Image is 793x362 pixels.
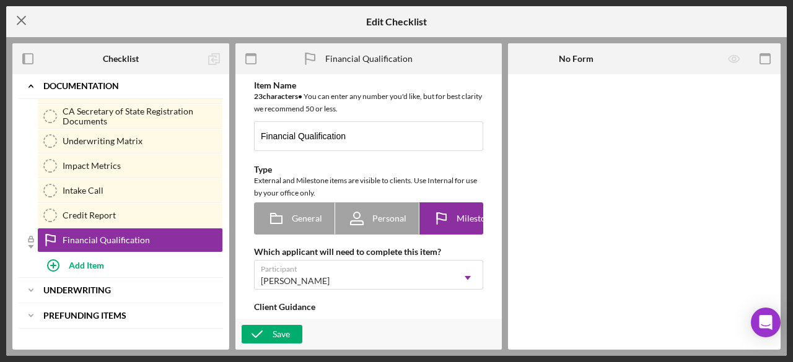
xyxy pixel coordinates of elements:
a: Intake Call [37,178,223,203]
b: Checklist [103,54,139,64]
div: Which applicant will need to complete this item? [254,247,483,257]
div: Intake Call [63,186,222,196]
div: Impact Metrics [63,161,222,171]
div: Type [254,165,483,175]
div: Credit Report [63,210,222,220]
div: Thanks for your patience as we reviewed your application. At this time we've determined that base... [10,10,217,162]
body: Rich Text Area. Press ALT-0 for help. [10,10,217,162]
a: Financial Qualification [37,228,223,252]
div: CA Secretary of State Registration Documents [63,106,222,126]
a: Underwriting Matrix [37,129,223,153]
a: CA Secretary of State Registration Documents [37,104,223,129]
button: Save [242,325,302,343]
div: Item Name [254,80,483,90]
b: 23 character s • [254,92,302,101]
p: Thank you for submitting all the necessary financial documents for us to underwrite your applicat... [10,10,217,204]
a: Credit Report [37,203,223,228]
div: Add Item [69,253,104,277]
div: Client Guidance [254,302,483,312]
div: You can enter any number you'd like, but for best clarity we recommend 50 or less. [254,90,483,115]
span: General [292,213,322,223]
div: Underwriting Matrix [63,136,222,146]
b: Documentation [43,82,119,90]
span: Personal [372,213,406,223]
span: Milestone [457,213,495,223]
h5: Edit Checklist [366,16,427,27]
div: External and Milestone items are visible to clients. Use Internal for use by your office only. [254,175,483,199]
b: No Form [559,54,594,64]
div: [PERSON_NAME] [261,276,330,286]
b: Underwriting [43,287,111,294]
div: Open Intercom Messenger [751,308,781,337]
div: Save [273,325,290,343]
b: Prefunding Items [43,312,126,319]
button: Add Item [37,252,223,277]
div: Financial Qualification [63,235,222,245]
div: Financial Qualification [325,54,413,64]
a: Impact Metrics [37,153,223,178]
